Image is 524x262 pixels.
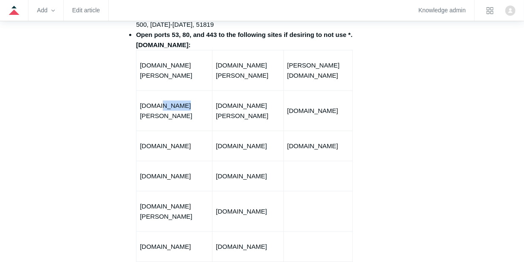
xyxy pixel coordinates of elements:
[505,6,516,16] img: user avatar
[140,201,209,222] p: [DOMAIN_NAME][PERSON_NAME]
[216,141,280,151] p: [DOMAIN_NAME]
[37,8,55,13] zd-hc-trigger: Add
[216,60,280,81] p: [DOMAIN_NAME][PERSON_NAME]
[216,206,280,217] p: [DOMAIN_NAME]
[216,171,280,181] p: [DOMAIN_NAME]
[140,242,209,252] p: [DOMAIN_NAME]
[216,101,280,121] p: [DOMAIN_NAME][PERSON_NAME]
[505,6,516,16] zd-hc-trigger: Click your profile icon to open the profile menu
[136,50,212,90] td: [DOMAIN_NAME][PERSON_NAME]
[287,106,349,116] p: [DOMAIN_NAME]
[72,8,100,13] a: Edit article
[287,60,349,81] p: [PERSON_NAME][DOMAIN_NAME]
[140,141,209,151] p: [DOMAIN_NAME]
[216,242,280,252] p: [DOMAIN_NAME]
[140,101,209,121] p: [DOMAIN_NAME][PERSON_NAME]
[419,8,466,13] a: Knowledge admin
[140,171,209,181] p: [DOMAIN_NAME]
[136,31,352,48] strong: Open ports 53, 80, and 443 to the following sites if desiring to not use *.[DOMAIN_NAME]:
[287,141,349,151] p: [DOMAIN_NAME]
